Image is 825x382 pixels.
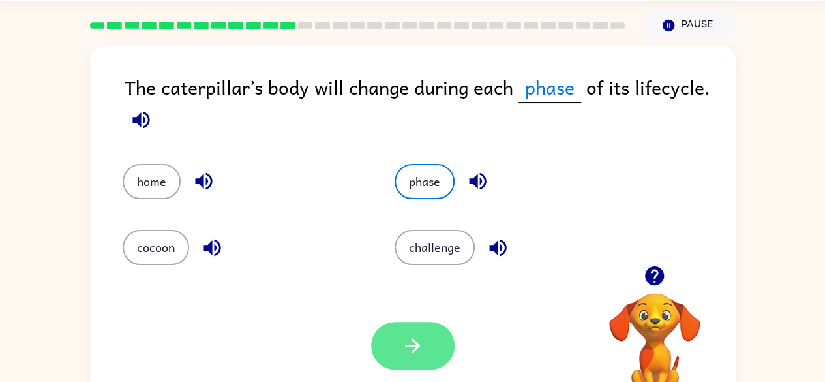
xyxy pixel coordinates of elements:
[395,230,475,265] button: challenge
[123,230,189,265] button: cocoon
[395,164,455,199] button: phase
[641,10,736,40] button: Pause
[518,72,581,103] span: phase
[125,72,736,138] div: The caterpillar’s body will change during each of its lifecycle.
[123,164,181,199] button: home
